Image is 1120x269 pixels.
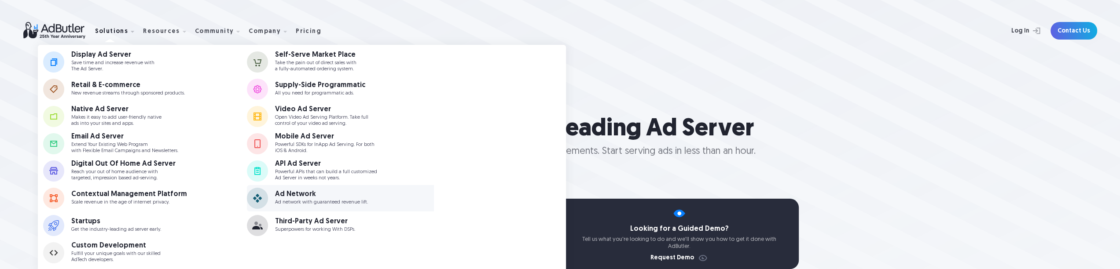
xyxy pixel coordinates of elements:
[247,103,450,130] a: Video Ad Server Open Video Ad Serving Platform. Take fullcontrol of your video ad serving.
[195,29,234,35] div: Community
[247,131,450,157] a: Mobile Ad Server Powerful SDKs for InApp Ad Serving. For bothiOS & Android.
[247,158,450,184] a: API Ad Server Powerful APIs that can build a full customizedAd Server in weeks not years.
[43,131,246,157] a: Email Ad Server Extend Your Existing Web Programwith Flexible Email Campaigns and Newsletters.
[1050,22,1097,40] a: Contact Us
[275,133,375,140] div: Mobile Ad Server
[275,51,356,58] div: Self-Serve Market Place
[143,17,193,45] div: Resources
[296,29,321,35] div: Pricing
[71,242,161,249] div: Custom Development
[275,115,368,126] p: Open Video Ad Serving Platform. Take full control of your video ad serving.
[71,218,161,225] div: Startups
[71,51,154,58] div: Display Ad Server
[43,212,246,239] a: Startups Get the industry-leading ad server early.
[560,236,799,250] p: Tell us what you're looking to do and we'll show you how to get it done with AdButler.
[71,160,176,167] div: Digital Out Of Home Ad Server
[95,17,142,45] div: Solutions
[143,29,180,35] div: Resources
[71,106,162,113] div: Native Ad Server
[275,82,365,89] div: Supply-Side Programmatic
[275,160,377,167] div: API Ad Server
[43,185,246,211] a: Contextual Management Platform Scale revenue in the age of internet privacy.
[71,60,154,72] p: Save time and increase revenue with The Ad Server.
[275,227,355,233] p: Superpowers for working With DSPs.
[71,227,161,233] p: Get the industry-leading ad server early.
[43,49,246,75] a: Display Ad Server Save time and increase revenue withThe Ad Server.
[71,142,178,153] p: Extend Your Existing Web Program with Flexible Email Campaigns and Newsletters.
[988,22,1045,40] a: Log In
[249,29,281,35] div: Company
[247,76,450,102] a: Supply-Side Programmatic All you need for programmatic ads.
[275,60,356,72] p: Take the pain out of direct sales with a fully-automated ordering system.
[275,200,368,205] p: Ad network with guaranteed revenue lift.
[43,240,246,266] a: Custom Development Fulfill your unique goals with our skilledAdTech developers.
[71,115,162,126] p: Makes it easy to add user-friendly native ads into your sites and apps.
[247,185,450,211] a: Ad Network Ad network with guaranteed revenue lift.
[296,27,328,35] a: Pricing
[560,225,799,233] h4: Looking for a Guided Demo?
[650,255,708,261] a: Request Demo
[95,29,129,35] div: Solutions
[247,212,450,239] a: Third-Party Ad Server Superpowers for working With DSPs.
[275,142,375,153] p: Powerful SDKs for InApp Ad Serving. For both iOS & Android.
[71,169,176,181] p: Reach your out of home audience with targeted, impression based ad-serving.
[71,82,185,89] div: Retail & E-commerce
[247,49,450,75] a: Self-Serve Market Place Take the pain out of direct sales witha fully-automated ordering system.
[71,191,187,198] div: Contextual Management Platform
[43,158,246,184] a: Digital Out Of Home Ad Server Reach your out of home audience withtargeted, impression based ad-s...
[275,191,368,198] div: Ad Network
[195,17,247,45] div: Community
[275,106,368,113] div: Video Ad Server
[43,76,246,102] a: Retail & E-commerce New revenue streams through sponsored products.
[71,91,185,96] p: New revenue streams through sponsored products.
[275,169,377,181] p: Powerful APIs that can build a full customized Ad Server in weeks not years.
[249,17,294,45] div: Company
[71,200,187,205] p: Scale revenue in the age of internet privacy.
[71,251,161,262] p: Fulfill your unique goals with our skilled AdTech developers.
[275,91,365,96] p: All you need for programmatic ads.
[275,218,355,225] div: Third-Party Ad Server
[71,133,178,140] div: Email Ad Server
[43,103,246,130] a: Native Ad Server Makes it easy to add user-friendly nativeads into your sites and apps.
